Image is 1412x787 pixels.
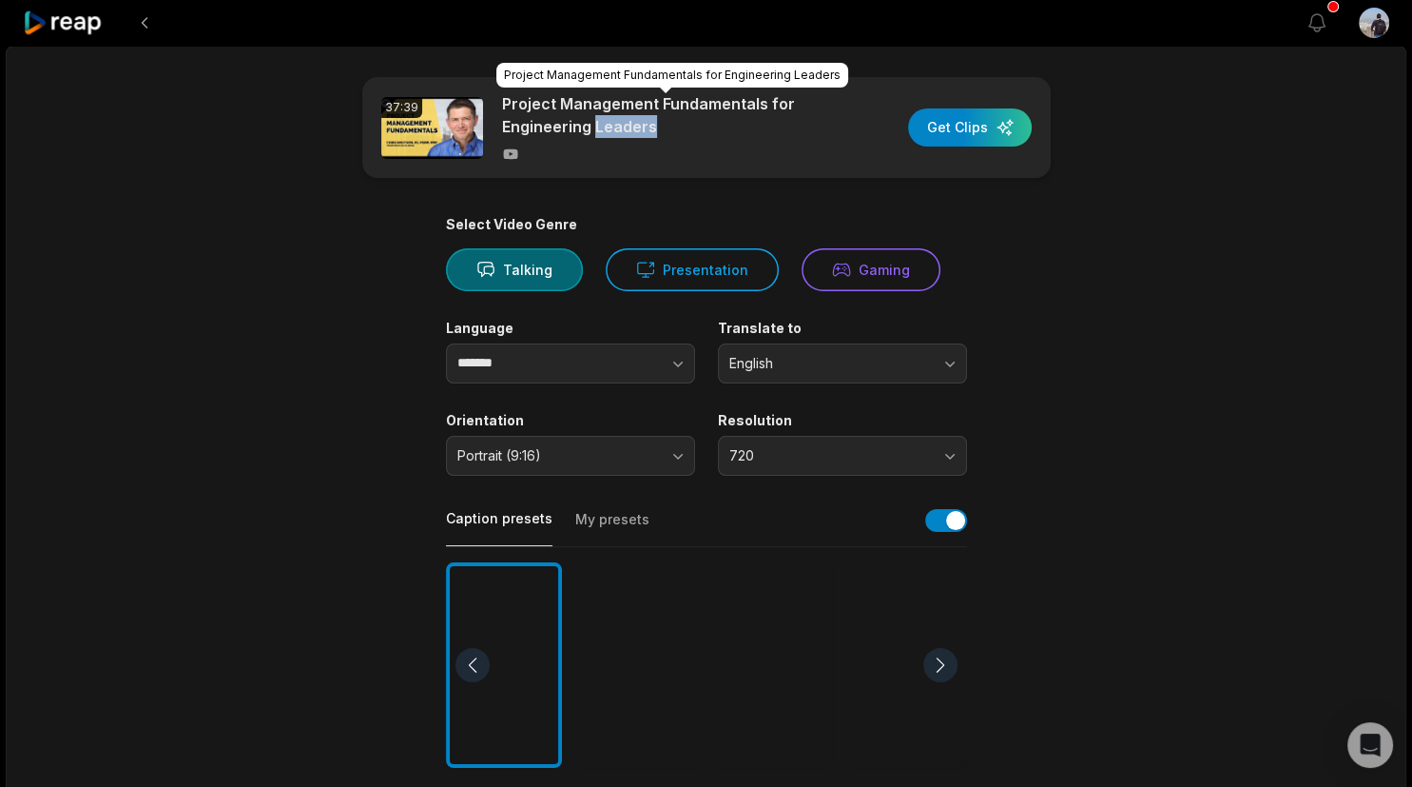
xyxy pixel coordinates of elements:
div: Open Intercom Messenger [1347,722,1393,768]
label: Translate to [718,320,967,337]
button: Talking [446,248,583,291]
button: Portrait (9:16) [446,436,695,476]
button: My presets [575,510,649,546]
div: Project Management Fundamentals for Engineering Leaders [496,63,848,88]
button: English [718,344,967,384]
button: 720 [718,436,967,476]
button: Gaming [802,248,940,291]
span: Portrait (9:16) [457,447,657,464]
span: 720 [729,447,929,464]
span: English [729,355,929,372]
label: Resolution [718,412,967,429]
div: 37:39 [381,97,422,118]
label: Orientation [446,412,695,429]
button: Caption presets [446,509,552,546]
label: Language [446,320,695,337]
button: Get Clips [908,108,1032,147]
button: Presentation [606,248,779,291]
p: Project Management Fundamentals for Engineering Leaders [502,92,830,138]
div: Select Video Genre [446,216,967,233]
